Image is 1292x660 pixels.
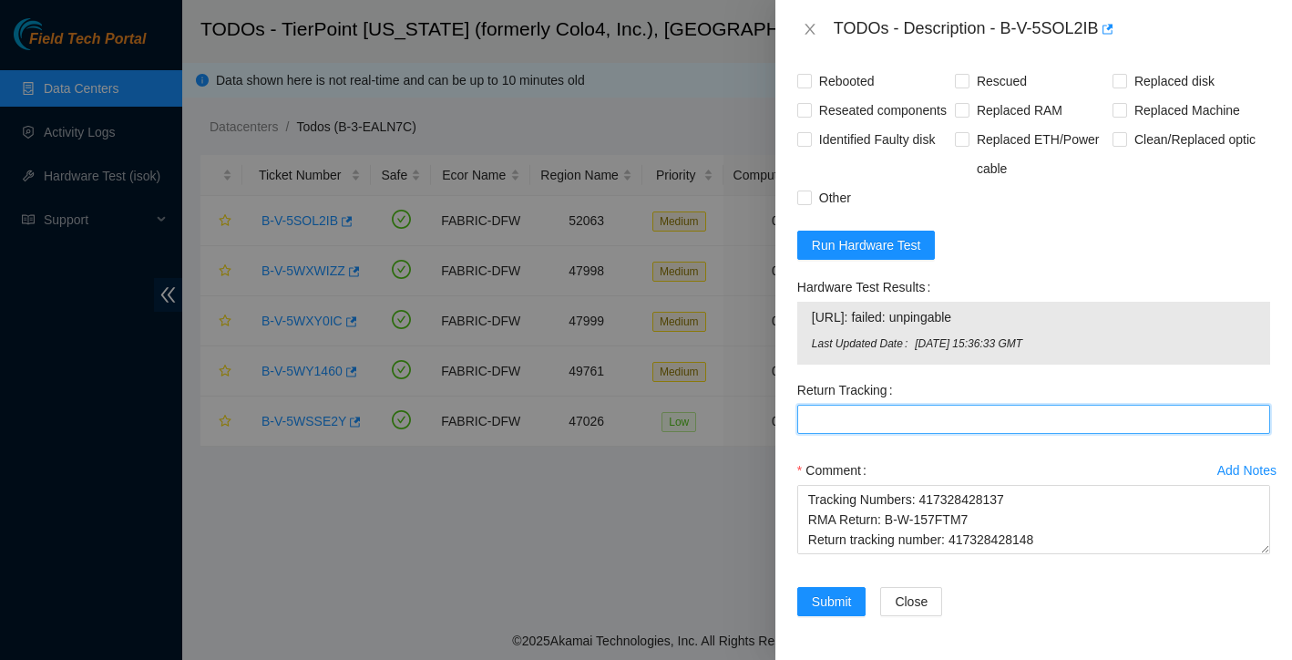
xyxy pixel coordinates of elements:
input: Return Tracking [797,405,1270,434]
div: Add Notes [1217,464,1277,477]
label: Comment [797,456,874,485]
span: Replaced disk [1127,67,1222,96]
span: Replaced Machine [1127,96,1247,125]
span: Identified Faulty disk [812,125,943,154]
span: close [803,22,817,36]
label: Hardware Test Results [797,273,938,302]
button: Close [797,21,823,38]
button: Run Hardware Test [797,231,936,260]
span: Clean/Replaced optic [1127,125,1263,154]
button: Submit [797,587,866,616]
span: Last Updated Date [812,335,915,353]
button: Add Notes [1216,456,1277,485]
span: Replaced ETH/Power cable [969,125,1113,183]
button: Close [880,587,942,616]
span: Rebooted [812,67,882,96]
span: Other [812,183,858,212]
span: [DATE] 15:36:33 GMT [915,335,1256,353]
span: Replaced RAM [969,96,1070,125]
span: Close [895,592,928,612]
span: Rescued [969,67,1034,96]
textarea: Comment [797,485,1270,554]
span: Submit [812,592,852,612]
label: Return Tracking [797,376,900,405]
span: Run Hardware Test [812,235,921,255]
div: TODOs - Description - B-V-5SOL2IB [834,15,1270,44]
span: Reseated components [812,96,954,125]
span: [URL]: failed: unpingable [812,307,1256,327]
